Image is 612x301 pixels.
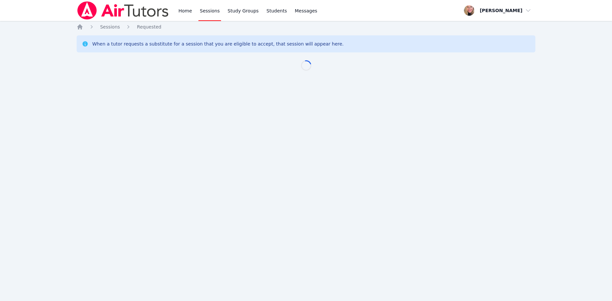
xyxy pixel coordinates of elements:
[137,24,161,29] span: Requested
[295,8,317,14] span: Messages
[137,24,161,30] a: Requested
[77,1,169,20] img: Air Tutors
[77,24,536,30] nav: Breadcrumb
[92,41,344,47] div: When a tutor requests a substitute for a session that you are eligible to accept, that session wi...
[100,24,120,29] span: Sessions
[100,24,120,30] a: Sessions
